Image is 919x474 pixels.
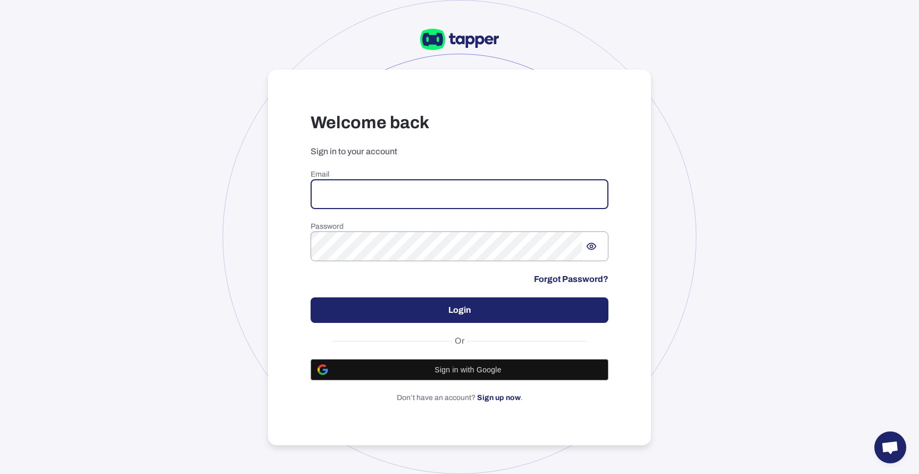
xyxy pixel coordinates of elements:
[311,112,608,134] h3: Welcome back
[335,365,601,374] span: Sign in with Google
[582,237,601,256] button: Show password
[311,359,608,380] button: Sign in with Google
[311,146,608,157] p: Sign in to your account
[874,431,906,463] div: Open chat
[311,297,608,323] button: Login
[452,336,467,346] span: Or
[534,274,608,285] a: Forgot Password?
[477,394,521,402] a: Sign up now
[311,393,608,403] p: Don’t have an account? .
[311,222,608,231] h6: Password
[311,170,608,179] h6: Email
